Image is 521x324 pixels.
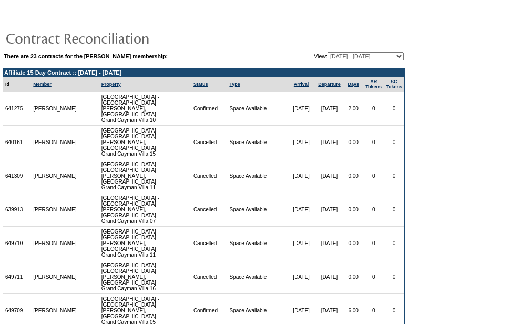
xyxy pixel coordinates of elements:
[318,82,341,87] a: Departure
[227,260,287,294] td: Space Available
[287,193,315,227] td: [DATE]
[31,92,79,126] td: [PERSON_NAME]
[343,126,363,159] td: 0.00
[315,126,343,159] td: [DATE]
[343,159,363,193] td: 0.00
[3,92,31,126] td: 641275
[31,227,79,260] td: [PERSON_NAME]
[287,126,315,159] td: [DATE]
[227,126,287,159] td: Space Available
[315,159,343,193] td: [DATE]
[191,126,228,159] td: Cancelled
[191,227,228,260] td: Cancelled
[343,227,363,260] td: 0.00
[99,260,191,294] td: [GEOGRAPHIC_DATA] - [GEOGRAPHIC_DATA][PERSON_NAME], [GEOGRAPHIC_DATA] Grand Cayman Villa 16
[343,193,363,227] td: 0.00
[31,159,79,193] td: [PERSON_NAME]
[191,92,228,126] td: Confirmed
[262,52,404,60] td: View:
[99,159,191,193] td: [GEOGRAPHIC_DATA] - [GEOGRAPHIC_DATA][PERSON_NAME], [GEOGRAPHIC_DATA] Grand Cayman Villa 11
[315,260,343,294] td: [DATE]
[384,159,404,193] td: 0
[101,82,121,87] a: Property
[363,193,384,227] td: 0
[191,159,228,193] td: Cancelled
[384,92,404,126] td: 0
[193,82,208,87] a: Status
[33,82,52,87] a: Member
[384,126,404,159] td: 0
[31,260,79,294] td: [PERSON_NAME]
[287,92,315,126] td: [DATE]
[287,227,315,260] td: [DATE]
[99,92,191,126] td: [GEOGRAPHIC_DATA] - [GEOGRAPHIC_DATA][PERSON_NAME], [GEOGRAPHIC_DATA] Grand Cayman Villa 10
[99,193,191,227] td: [GEOGRAPHIC_DATA] - [GEOGRAPHIC_DATA][PERSON_NAME], [GEOGRAPHIC_DATA] Grand Cayman Villa 07
[99,227,191,260] td: [GEOGRAPHIC_DATA] - [GEOGRAPHIC_DATA][PERSON_NAME], [GEOGRAPHIC_DATA] Grand Cayman Villa 11
[363,126,384,159] td: 0
[384,193,404,227] td: 0
[386,79,402,89] a: SGTokens
[31,126,79,159] td: [PERSON_NAME]
[227,159,287,193] td: Space Available
[5,27,216,48] img: pgTtlContractReconciliation.gif
[191,193,228,227] td: Cancelled
[287,260,315,294] td: [DATE]
[3,260,31,294] td: 649711
[3,77,31,92] td: Id
[227,193,287,227] td: Space Available
[348,82,359,87] a: Days
[3,193,31,227] td: 639913
[4,53,168,59] b: There are 23 contracts for the [PERSON_NAME] membership:
[363,159,384,193] td: 0
[315,193,343,227] td: [DATE]
[384,260,404,294] td: 0
[343,92,363,126] td: 2.00
[229,82,240,87] a: Type
[363,92,384,126] td: 0
[3,126,31,159] td: 640161
[227,227,287,260] td: Space Available
[294,82,309,87] a: Arrival
[3,159,31,193] td: 641309
[287,159,315,193] td: [DATE]
[191,260,228,294] td: Cancelled
[31,193,79,227] td: [PERSON_NAME]
[315,227,343,260] td: [DATE]
[3,227,31,260] td: 649710
[227,92,287,126] td: Space Available
[384,227,404,260] td: 0
[365,79,382,89] a: ARTokens
[3,68,404,77] td: Affiliate 15 Day Contract :: [DATE] - [DATE]
[363,227,384,260] td: 0
[315,92,343,126] td: [DATE]
[343,260,363,294] td: 0.00
[363,260,384,294] td: 0
[99,126,191,159] td: [GEOGRAPHIC_DATA] - [GEOGRAPHIC_DATA][PERSON_NAME], [GEOGRAPHIC_DATA] Grand Cayman Villa 15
